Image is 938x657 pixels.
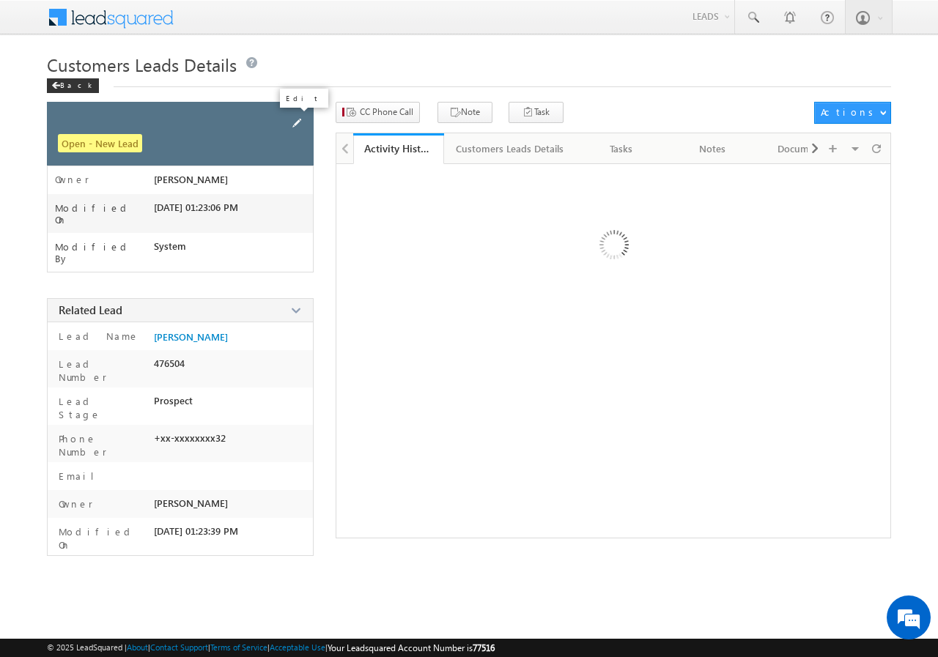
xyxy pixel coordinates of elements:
[127,642,148,652] a: About
[336,102,420,123] button: CC Phone Call
[154,525,238,537] span: [DATE] 01:23:39 PM
[364,141,433,155] div: Activity History
[679,140,745,157] div: Notes
[353,133,444,163] li: Activity History
[47,53,237,76] span: Customers Leads Details
[456,140,564,157] div: Customers Leads Details
[210,642,267,652] a: Terms of Service
[577,133,668,164] a: Tasks
[154,240,186,252] span: System
[814,102,891,124] button: Actions
[509,102,564,123] button: Task
[360,105,413,119] span: CC Phone Call
[668,133,758,164] a: Notes
[150,642,208,652] a: Contact Support
[55,241,154,264] label: Modified By
[55,395,147,421] label: Lead Stage
[154,357,185,369] span: 476504
[154,432,226,444] span: +xx-xxxxxxxx32
[47,78,99,93] div: Back
[55,202,154,226] label: Modified On
[154,497,228,509] span: [PERSON_NAME]
[154,174,228,185] span: [PERSON_NAME]
[588,140,654,157] div: Tasks
[758,133,849,164] a: Documents
[58,134,142,152] span: Open - New Lead
[286,93,322,103] p: Edit
[154,395,193,407] span: Prospect
[59,302,122,317] span: Related Lead
[55,469,106,483] label: Email
[55,357,147,384] label: Lead Number
[154,201,238,213] span: [DATE] 01:23:06 PM
[55,432,147,459] label: Phone Number
[353,133,444,164] a: Activity History
[537,171,689,323] img: Loading ...
[154,331,228,343] a: [PERSON_NAME]
[328,642,495,653] span: Your Leadsquared Account Number is
[270,642,325,652] a: Acceptable Use
[55,525,147,552] label: Modified On
[55,330,139,343] label: Lead Name
[55,174,89,185] label: Owner
[444,133,577,164] a: Customers Leads Details
[437,102,492,123] button: Note
[473,642,495,653] span: 77516
[821,105,879,119] div: Actions
[770,140,836,157] div: Documents
[47,641,495,655] span: © 2025 LeadSquared | | | | |
[55,497,93,511] label: Owner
